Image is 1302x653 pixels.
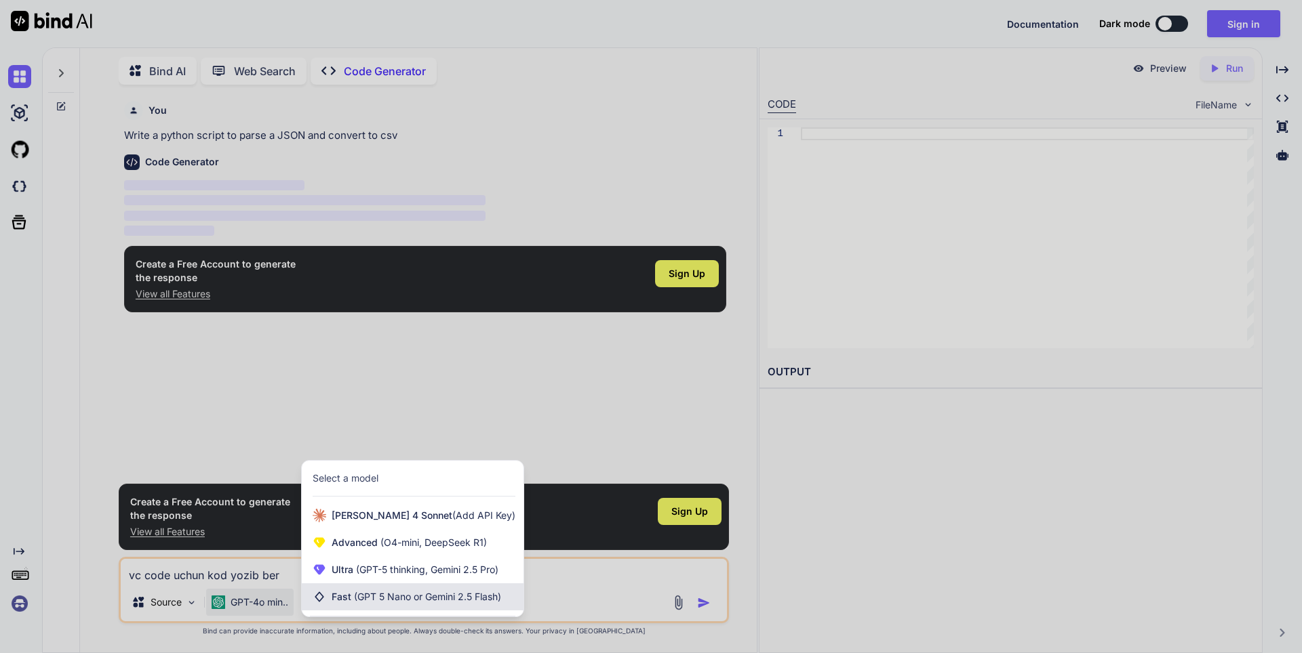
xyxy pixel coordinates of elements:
span: (Add API Key) [452,509,515,521]
span: (GPT 5 Nano or Gemini 2.5 Flash) [354,591,501,602]
span: Fast [332,590,501,604]
span: [PERSON_NAME] 4 Sonnet [332,509,515,522]
div: Select a model [313,471,378,485]
span: (O4-mini, DeepSeek R1) [378,536,487,548]
span: (GPT-5 thinking, Gemini 2.5 Pro) [353,564,498,575]
span: Ultra [332,563,498,576]
span: Advanced [332,536,487,549]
